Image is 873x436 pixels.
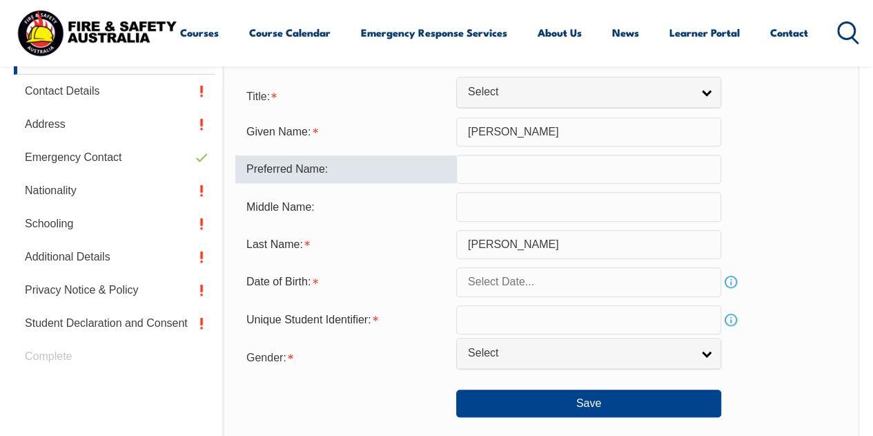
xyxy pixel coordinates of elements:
[456,267,721,296] input: Select Date...
[14,108,215,141] a: Address
[669,16,740,49] a: Learner Portal
[456,390,721,417] button: Save
[721,272,740,292] a: Info
[612,16,639,49] a: News
[246,352,286,363] span: Gender:
[235,343,456,370] div: Gender is required.
[14,141,215,174] a: Emergency Contact
[14,75,215,108] a: Contact Details
[14,307,215,340] a: Student Declaration and Consent
[235,82,456,109] div: Title is required.
[235,269,456,295] div: Date of Birth is required.
[538,16,582,49] a: About Us
[14,207,215,240] a: Schooling
[770,16,808,49] a: Contact
[180,16,219,49] a: Courses
[468,85,691,99] span: Select
[14,274,215,307] a: Privacy Notice & Policy
[235,119,456,145] div: Given Name is required.
[246,91,270,102] span: Title:
[361,16,507,49] a: Emergency Response Services
[14,240,215,274] a: Additional Details
[468,346,691,361] span: Select
[235,155,456,183] div: Preferred Name:
[235,307,456,333] div: Unique Student Identifier is required.
[721,310,740,330] a: Info
[14,174,215,207] a: Nationality
[456,305,721,334] input: 10 Characters no 1, 0, O or I
[235,231,456,258] div: Last Name is required.
[249,16,331,49] a: Course Calendar
[235,193,456,220] div: Middle Name:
